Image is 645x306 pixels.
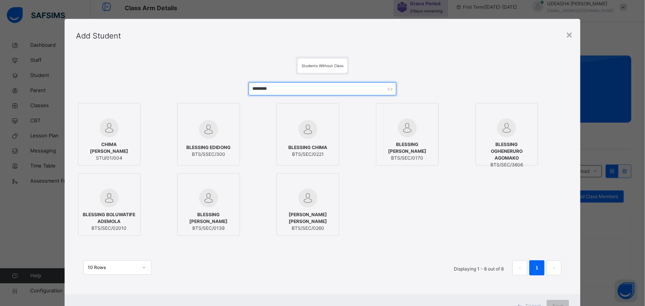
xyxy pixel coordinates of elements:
[512,260,527,275] li: 上一页
[380,141,435,155] span: BLESSING [PERSON_NAME]
[479,161,534,168] span: BTS/SEC/3606
[448,260,509,275] li: Displaying 1 - 8 out of 8
[281,211,335,225] span: [PERSON_NAME] [PERSON_NAME]
[100,189,119,208] img: default.svg
[100,118,119,137] img: default.svg
[566,26,573,42] div: ×
[497,118,516,137] img: default.svg
[82,155,136,161] span: STU/01/004
[529,260,544,275] li: 1
[281,225,335,232] span: BTS/SEC/0260
[82,211,136,225] span: BLESSING BOLUWATIFE ADEMOLA
[199,120,218,139] img: default.svg
[186,144,230,151] span: BLESSING EDIDONG
[512,260,527,275] button: prev page
[302,63,343,68] span: Students Without Class
[82,225,136,232] span: BTS/SEC/02010
[398,118,417,137] img: default.svg
[546,260,561,275] li: 下一页
[380,155,435,161] span: BTS/SEC/0170
[288,144,327,151] span: BLESSING CHIMA
[299,120,317,139] img: default.svg
[288,151,327,158] span: BTS/SEC/0221
[299,189,317,208] img: default.svg
[76,31,121,40] span: Add Student
[534,263,541,273] a: 1
[88,264,138,271] div: 10 Rows
[181,211,236,225] span: BLESSING [PERSON_NAME]
[186,151,230,158] span: BTS/SSEC/300
[181,225,236,232] span: BTS/SEC/0139
[199,189,218,208] img: default.svg
[546,260,561,275] button: next page
[479,141,534,161] span: BLESSING OGHENERURO AGOMAKO
[82,141,136,155] span: CHIMA [PERSON_NAME]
